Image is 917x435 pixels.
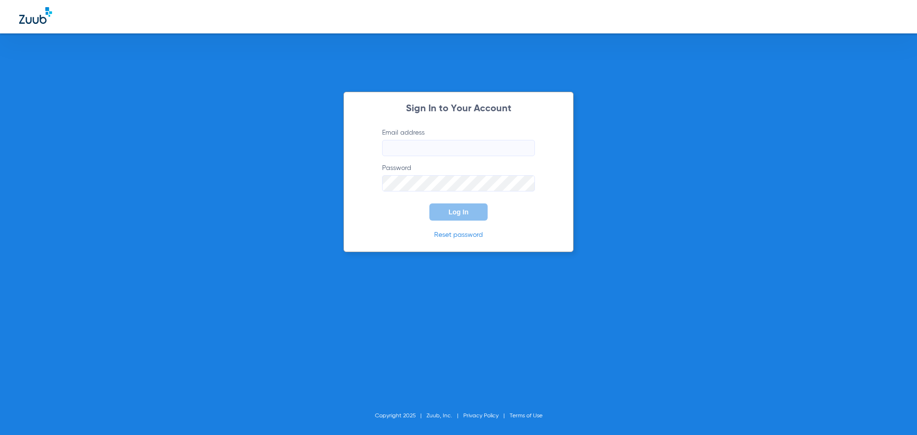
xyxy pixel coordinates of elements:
li: Zuub, Inc. [427,411,463,421]
label: Password [382,163,535,191]
button: Log In [429,203,488,221]
a: Privacy Policy [463,413,499,419]
input: Email address [382,140,535,156]
li: Copyright 2025 [375,411,427,421]
a: Reset password [434,232,483,238]
input: Password [382,175,535,191]
h2: Sign In to Your Account [368,104,549,114]
span: Log In [448,208,469,216]
a: Terms of Use [510,413,543,419]
label: Email address [382,128,535,156]
img: Zuub Logo [19,7,52,24]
